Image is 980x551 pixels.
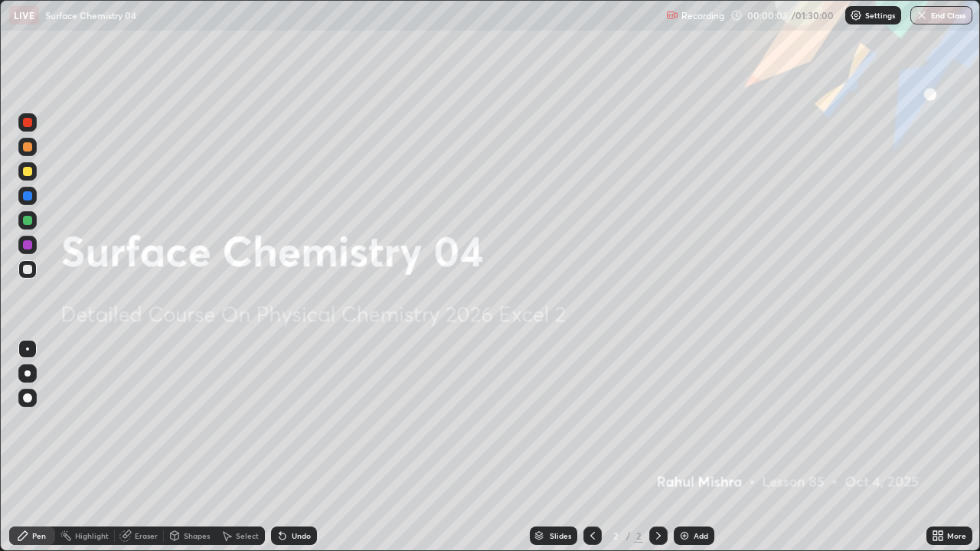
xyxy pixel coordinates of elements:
div: / [626,531,631,540]
div: Slides [550,532,571,540]
p: LIVE [14,9,34,21]
img: class-settings-icons [850,9,862,21]
div: Select [236,532,259,540]
div: More [947,532,966,540]
p: Settings [865,11,895,19]
div: Undo [292,532,311,540]
p: Surface Chemistry 04 [45,9,136,21]
div: Eraser [135,532,158,540]
img: recording.375f2c34.svg [666,9,678,21]
div: 2 [634,529,643,543]
div: Shapes [184,532,210,540]
div: Add [694,532,708,540]
p: Recording [681,10,724,21]
div: Highlight [75,532,109,540]
div: 2 [608,531,623,540]
div: Pen [32,532,46,540]
button: End Class [910,6,972,24]
img: end-class-cross [916,9,928,21]
img: add-slide-button [678,530,691,542]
